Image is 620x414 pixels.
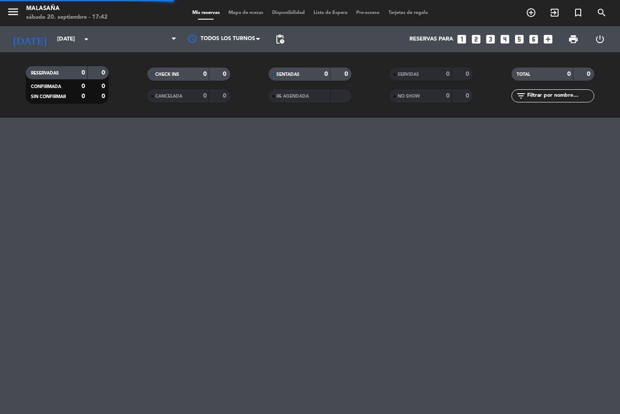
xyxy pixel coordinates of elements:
[324,71,328,77] strong: 0
[203,71,207,77] strong: 0
[102,70,107,76] strong: 0
[352,10,384,15] span: Pre-acceso
[276,72,300,77] span: SENTADAS
[102,83,107,89] strong: 0
[223,71,228,77] strong: 0
[409,36,453,43] span: Reservas para
[549,7,560,18] i: exit_to_app
[82,83,85,89] strong: 0
[456,34,467,45] i: looks_one
[542,34,554,45] i: add_box
[26,4,108,13] div: Malasaña
[596,7,607,18] i: search
[398,94,420,98] span: NO SHOW
[268,10,309,15] span: Disponibilidad
[155,72,179,77] span: CHECK INS
[595,34,605,44] i: power_settings_new
[275,34,285,44] span: pending_actions
[31,71,59,75] span: RESERVADAS
[188,10,224,15] span: Mis reservas
[398,72,419,77] span: SERVIDAS
[568,34,579,44] span: print
[499,34,511,45] i: looks_4
[470,34,482,45] i: looks_two
[446,71,450,77] strong: 0
[526,91,594,101] input: Filtrar por nombre...
[155,94,182,98] span: CANCELADA
[309,10,352,15] span: Lista de Espera
[573,7,583,18] i: turned_in_not
[587,71,592,77] strong: 0
[224,10,268,15] span: Mapa de mesas
[81,34,92,44] i: arrow_drop_down
[466,71,471,77] strong: 0
[466,93,471,99] strong: 0
[587,26,614,52] div: LOG OUT
[26,13,108,22] div: sábado 20. septiembre - 17:42
[7,5,20,18] i: menu
[82,93,85,99] strong: 0
[384,10,433,15] span: Tarjetas de regalo
[7,30,53,49] i: [DATE]
[446,93,450,99] strong: 0
[528,34,539,45] i: looks_6
[203,93,207,99] strong: 0
[516,91,526,101] i: filter_list
[31,85,61,89] span: CONFIRMADA
[567,71,571,77] strong: 0
[7,5,20,21] button: menu
[31,95,66,99] span: SIN CONFIRMAR
[82,70,85,76] strong: 0
[485,34,496,45] i: looks_3
[514,34,525,45] i: looks_5
[517,72,530,77] span: TOTAL
[276,94,309,98] span: RE AGENDADA
[526,7,536,18] i: add_circle_outline
[223,93,228,99] strong: 0
[102,93,107,99] strong: 0
[344,71,350,77] strong: 0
